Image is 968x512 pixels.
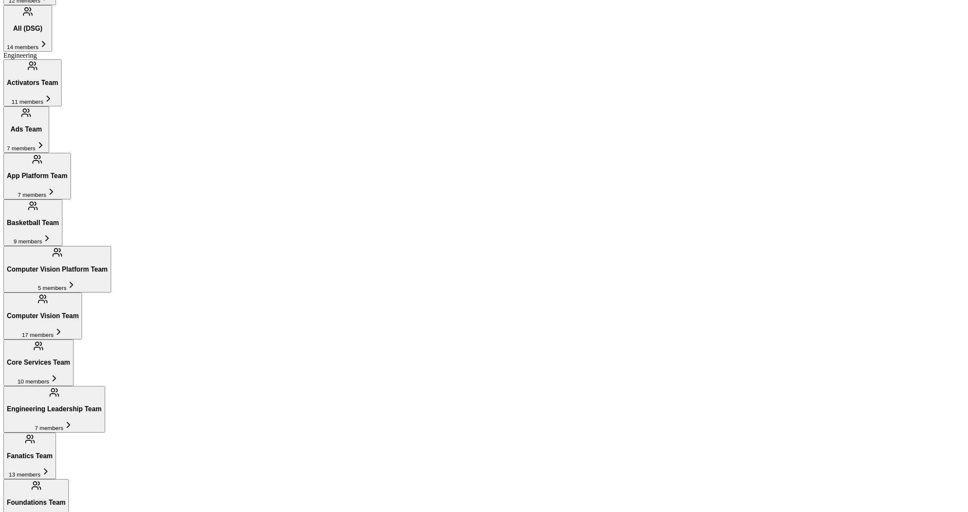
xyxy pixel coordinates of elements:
[7,312,79,320] h3: Computer Vision Team
[7,44,38,50] span: 14 members
[7,219,59,227] h3: Basketball Team
[3,5,52,52] button: All (DSG)14 members
[18,378,49,385] span: 10 members
[3,293,82,339] button: Computer Vision Team17 members
[3,246,111,293] button: Computer Vision Platform Team5 members
[35,425,63,431] span: 7 members
[9,471,41,478] span: 13 members
[7,359,70,366] h3: Core Services Team
[3,433,56,479] button: Fanatics Team13 members
[22,332,53,338] span: 17 members
[18,192,47,198] span: 7 members
[3,59,62,106] button: Activators Team11 members
[3,52,37,59] span: Engineering
[7,266,108,273] h3: Computer Vision Platform Team
[7,172,68,180] h3: App Platform Team
[14,238,42,245] span: 9 members
[7,25,49,32] h3: All (DSG)
[7,145,35,152] span: 7 members
[3,339,74,386] button: Core Services Team10 members
[3,386,105,433] button: Engineering Leadership Team7 members
[7,405,102,413] h3: Engineering Leadership Team
[7,452,53,460] h3: Fanatics Team
[7,126,46,133] h3: Ads Team
[12,99,43,105] span: 11 members
[7,499,65,506] h3: Foundations Team
[3,106,49,153] button: Ads Team7 members
[7,79,58,87] h3: Activators Team
[38,285,67,291] span: 5 members
[3,199,62,246] button: Basketball Team9 members
[3,153,71,199] button: App Platform Team7 members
